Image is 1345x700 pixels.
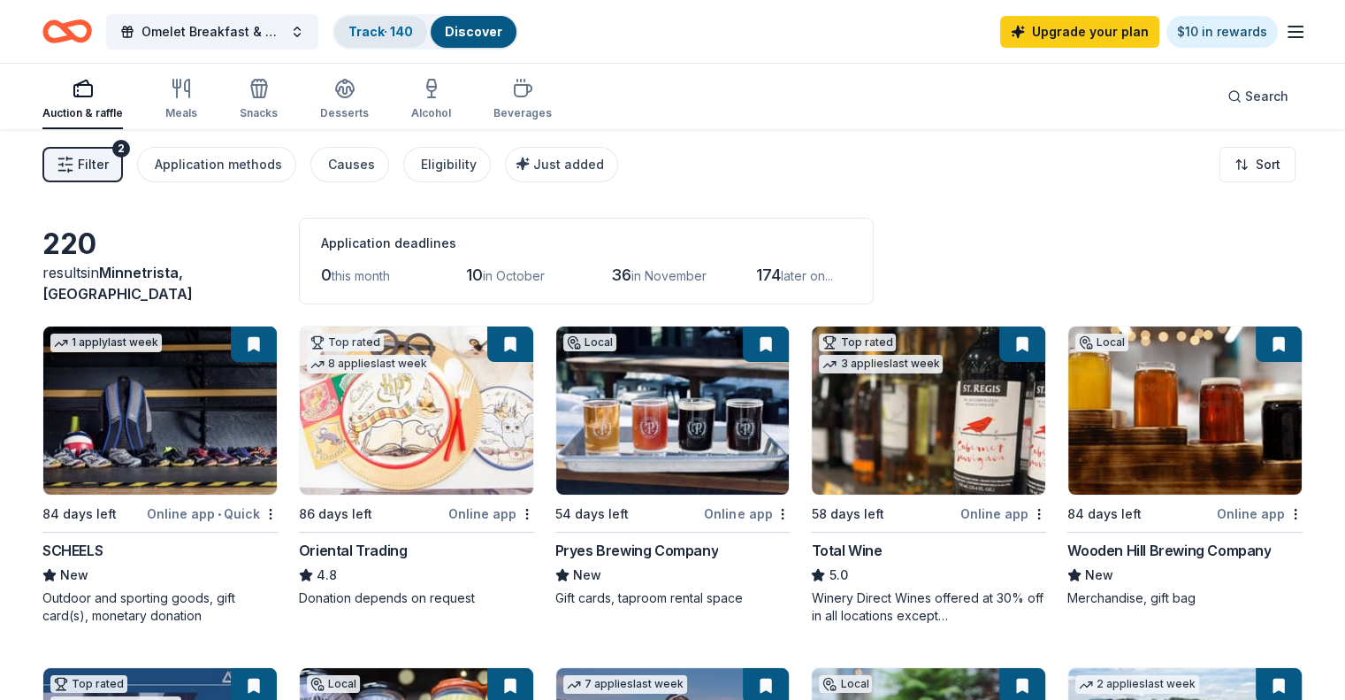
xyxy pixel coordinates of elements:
[819,355,943,373] div: 3 applies last week
[348,24,413,39] a: Track· 140
[631,268,707,283] span: in November
[218,507,221,521] span: •
[147,503,278,525] div: Online app Quick
[42,589,278,625] div: Outdoor and sporting goods, gift card(s), monetary donation
[307,355,431,373] div: 8 applies last week
[42,504,117,525] div: 84 days left
[299,540,408,561] div: Oriental Trading
[1067,326,1303,607] a: Image for Wooden Hill Brewing CompanyLocal84 days leftOnline appWooden Hill Brewing CompanyNewMer...
[812,327,1045,495] img: Image for Total Wine
[332,14,518,50] button: Track· 140Discover
[811,326,1046,625] a: Image for Total WineTop rated3 applieslast week58 days leftOnline appTotal Wine5.0Winery Direct W...
[320,71,369,129] button: Desserts
[42,264,193,303] span: in
[556,327,790,495] img: Image for Pryes Brewing Company
[1067,589,1303,607] div: Merchandise, gift bag
[563,334,616,351] div: Local
[421,154,477,175] div: Eligibility
[328,154,375,175] div: Causes
[42,71,123,129] button: Auction & raffle
[50,675,127,693] div: Top rated
[321,265,332,284] span: 0
[1067,504,1142,525] div: 84 days left
[466,265,483,284] span: 10
[141,21,283,42] span: Omelet Breakfast & Silent Auction Fundraiser
[42,227,278,262] div: 220
[555,504,629,525] div: 54 days left
[555,540,719,561] div: Pryes Brewing Company
[42,106,123,120] div: Auction & raffle
[1067,540,1271,561] div: Wooden Hill Brewing Company
[1217,503,1303,525] div: Online app
[321,233,852,254] div: Application deadlines
[1000,16,1159,48] a: Upgrade your plan
[307,334,384,351] div: Top rated
[112,140,130,158] div: 2
[493,106,552,120] div: Beverages
[411,106,451,120] div: Alcohol
[320,106,369,120] div: Desserts
[42,262,278,304] div: results
[42,540,103,561] div: SCHEELS
[155,154,282,175] div: Application methods
[704,503,790,525] div: Online app
[411,71,451,129] button: Alcohol
[60,565,88,586] span: New
[1075,334,1128,351] div: Local
[299,326,534,607] a: Image for Oriental TradingTop rated8 applieslast week86 days leftOnline appOriental Trading4.8Don...
[781,268,833,283] span: later on...
[563,675,687,694] div: 7 applies last week
[299,504,372,525] div: 86 days left
[240,106,278,120] div: Snacks
[555,589,791,607] div: Gift cards, taproom rental space
[1256,154,1280,175] span: Sort
[78,154,109,175] span: Filter
[42,326,278,625] a: Image for SCHEELS1 applylast week84 days leftOnline app•QuickSCHEELSNewOutdoor and sporting goods...
[1245,86,1288,107] span: Search
[819,675,872,693] div: Local
[960,503,1046,525] div: Online app
[1068,327,1302,495] img: Image for Wooden Hill Brewing Company
[448,503,534,525] div: Online app
[1085,565,1113,586] span: New
[483,268,545,283] span: in October
[1219,147,1295,182] button: Sort
[42,264,193,303] span: Minnetrista, [GEOGRAPHIC_DATA]
[533,157,604,172] span: Just added
[43,327,277,495] img: Image for SCHEELS
[42,147,123,182] button: Filter2
[505,147,618,182] button: Just added
[445,24,502,39] a: Discover
[317,565,337,586] span: 4.8
[573,565,601,586] span: New
[811,540,882,561] div: Total Wine
[403,147,491,182] button: Eligibility
[756,265,781,284] span: 174
[611,265,631,284] span: 36
[493,71,552,129] button: Beverages
[829,565,847,586] span: 5.0
[165,106,197,120] div: Meals
[1166,16,1278,48] a: $10 in rewards
[165,71,197,129] button: Meals
[811,589,1046,625] div: Winery Direct Wines offered at 30% off in all locations except [GEOGRAPHIC_DATA], [GEOGRAPHIC_DAT...
[1075,675,1199,694] div: 2 applies last week
[332,268,390,283] span: this month
[310,147,389,182] button: Causes
[555,326,791,607] a: Image for Pryes Brewing CompanyLocal54 days leftOnline appPryes Brewing CompanyNewGift cards, tap...
[811,504,883,525] div: 58 days left
[50,334,162,352] div: 1 apply last week
[299,589,534,607] div: Donation depends on request
[42,11,92,52] a: Home
[240,71,278,129] button: Snacks
[819,334,896,351] div: Top rated
[137,147,296,182] button: Application methods
[300,327,533,495] img: Image for Oriental Trading
[1213,79,1303,114] button: Search
[307,675,360,693] div: Local
[106,14,318,50] button: Omelet Breakfast & Silent Auction Fundraiser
